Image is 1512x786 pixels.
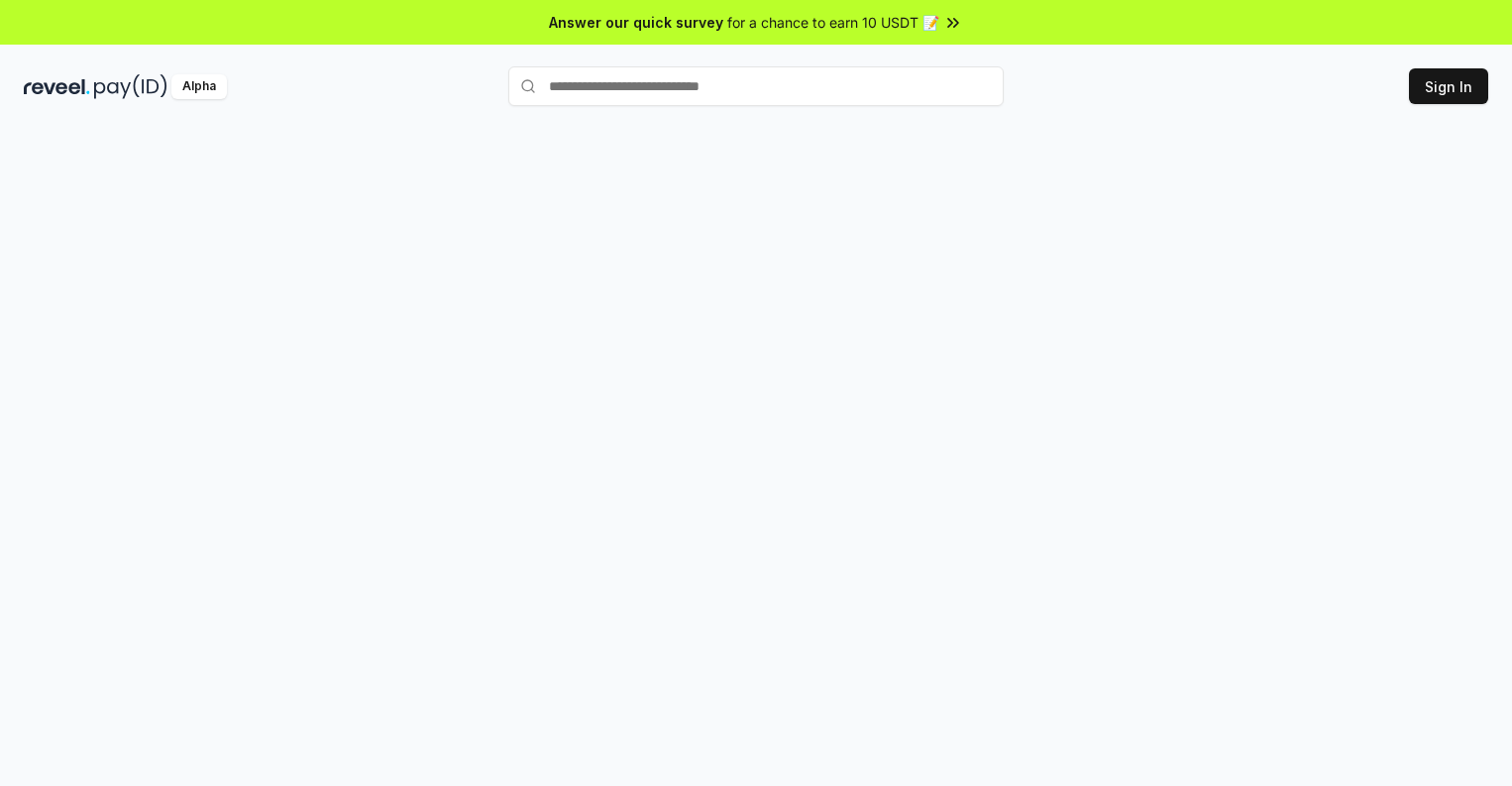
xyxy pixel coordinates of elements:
[171,74,227,99] div: Alpha
[549,12,723,33] span: Answer our quick survey
[94,74,167,99] img: pay_id
[727,12,939,33] span: for a chance to earn 10 USDT 📝
[1409,68,1488,104] button: Sign In
[24,74,90,99] img: reveel_dark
